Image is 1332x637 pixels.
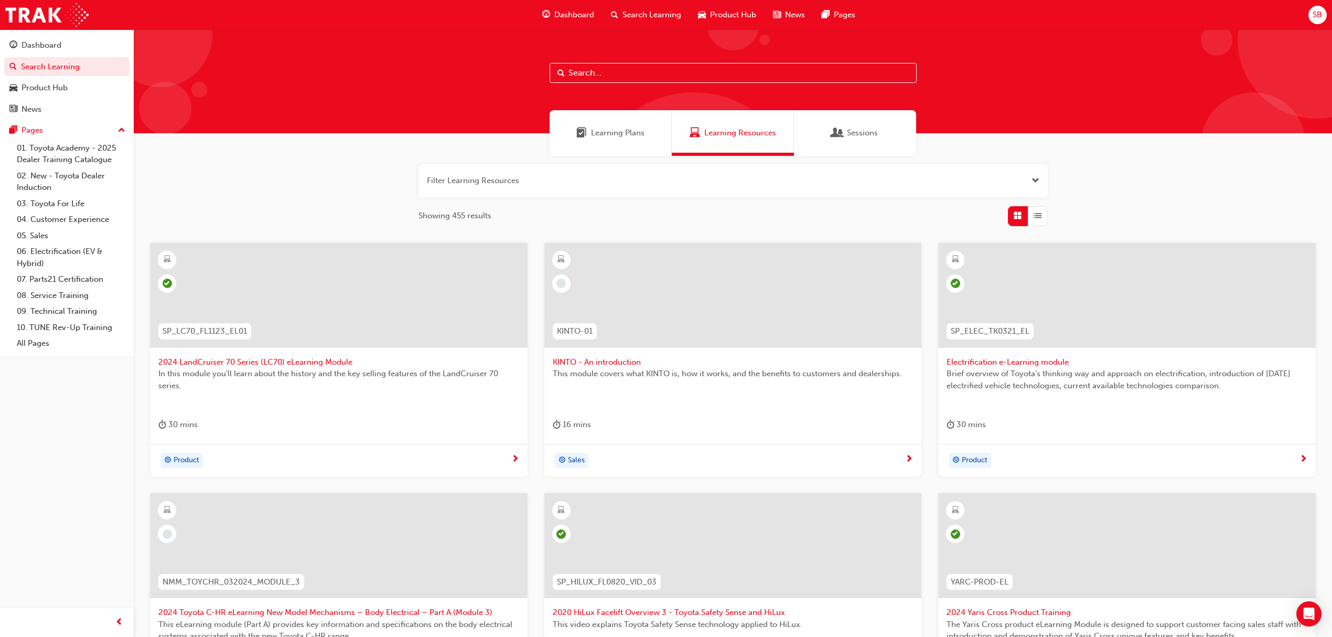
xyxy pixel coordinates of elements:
img: Trak [5,3,89,27]
div: 16 mins [553,418,591,431]
span: This video explains Toyota Safety Sense technology applied to HiLux. [553,619,914,631]
a: Product Hub [4,78,130,98]
span: learningResourceType_ELEARNING-icon [952,253,959,267]
a: Search Learning [4,57,130,77]
span: up-icon [118,124,125,137]
a: SP_LC70_FL1123_EL012024 LandCruiser 70 Series (LC70) eLearning ModuleIn this module you'll learn ... [150,243,528,477]
span: duration-icon [947,418,954,431]
a: 02. New - Toyota Dealer Induction [13,168,130,196]
a: 08. Service Training [13,288,130,304]
input: Search... [550,63,917,83]
span: KINTO - An introduction [553,356,914,368]
button: Open the filter [1032,175,1039,187]
span: news-icon [9,105,17,114]
span: learningResourceType_ELEARNING-icon [557,253,565,267]
span: target-icon [952,454,960,468]
span: 2020 HiLux Facelift Overview 3 - Toyota Safety Sense and HiLux [553,607,914,619]
span: News [785,9,805,21]
span: In this module you'll learn about the history and the key selling features of the LandCruiser 70 ... [158,368,519,391]
div: Dashboard [22,39,61,51]
a: 05. Sales [13,228,130,244]
span: Learning Plans [576,127,587,139]
span: pages-icon [822,8,830,22]
span: Grid [1014,210,1022,222]
a: search-iconSearch Learning [603,4,690,26]
a: 03. Toyota For Life [13,196,130,212]
span: 2024 Toyota C-HR eLearning New Model Mechanisms – Body Electrical – Part A (Module 3) [158,607,519,619]
a: Learning PlansLearning Plans [550,110,672,156]
span: Dashboard [554,9,594,21]
span: Sessions [847,127,878,139]
span: learningRecordVerb_NONE-icon [556,279,566,288]
span: learningResourceType_ELEARNING-icon [952,504,959,517]
a: 09. Technical Training [13,303,130,320]
span: car-icon [698,8,706,22]
span: 2024 Yaris Cross Product Training [947,607,1307,619]
span: duration-icon [553,418,561,431]
span: Learning Plans [591,127,644,139]
span: Sessions [832,127,843,139]
span: duration-icon [158,418,166,431]
a: SessionsSessions [794,110,916,156]
div: 30 mins [947,418,986,431]
span: target-icon [558,454,566,468]
span: learningRecordVerb_PASS-icon [951,529,960,539]
span: Electrification e-Learning module [947,356,1307,368]
span: prev-icon [115,616,123,629]
span: Product [174,454,199,466]
a: SP_ELEC_TK0321_ELElectrification e-Learning moduleBrief overview of Toyota’s thinking way and app... [938,243,1316,477]
span: learningResourceType_ELEARNING-icon [557,504,565,517]
a: car-iconProduct Hub [690,4,765,26]
div: News [22,103,41,115]
span: learningRecordVerb_COMPLETE-icon [556,529,566,539]
button: SB [1308,6,1327,24]
span: NMM_TOYCHR_032024_MODULE_3 [163,576,300,588]
span: search-icon [9,62,17,72]
button: Pages [4,121,130,140]
a: 01. Toyota Academy - 2025 Dealer Training Catalogue [13,140,130,168]
span: List [1034,210,1041,222]
a: News [4,100,130,119]
a: 04. Customer Experience [13,211,130,228]
a: All Pages [13,335,130,352]
span: news-icon [773,8,781,22]
span: learningResourceType_ELEARNING-icon [164,253,171,267]
span: target-icon [164,454,171,468]
span: learningRecordVerb_NONE-icon [163,529,172,539]
a: guage-iconDashboard [534,4,603,26]
span: YARC-PROD-EL [951,576,1008,588]
span: SB [1313,9,1322,21]
div: 30 mins [158,418,198,431]
span: Product Hub [710,9,756,21]
div: Pages [22,124,43,136]
span: 2024 LandCruiser 70 Series (LC70) eLearning Module [158,356,519,368]
a: KINTO-01KINTO - An introductionThis module covers what KINTO is, how it works, and the benefits t... [544,243,922,477]
span: next-icon [905,455,913,464]
span: Pages [834,9,855,21]
span: Sales [568,454,585,466]
span: SP_LC70_FL1123_EL01 [163,325,247,337]
a: news-iconNews [765,4,813,26]
a: Learning ResourcesLearning Resources [672,110,794,156]
span: guage-icon [542,8,550,22]
span: Brief overview of Toyota’s thinking way and approach on electrification, introduction of [DATE] e... [947,368,1307,391]
span: next-icon [511,455,519,464]
span: KINTO-01 [557,325,593,337]
a: 06. Electrification (EV & Hybrid) [13,243,130,271]
span: Learning Resources [704,127,776,139]
a: 07. Parts21 Certification [13,271,130,288]
span: learningResourceType_ELEARNING-icon [164,504,171,517]
span: Product [962,454,987,466]
span: SP_HILUX_FL0820_VID_03 [557,576,657,588]
a: Dashboard [4,36,130,55]
span: learningRecordVerb_PASS-icon [163,279,172,288]
span: Search Learning [622,9,681,21]
a: pages-iconPages [813,4,864,26]
span: SP_ELEC_TK0321_EL [951,325,1029,337]
span: guage-icon [9,41,17,50]
span: Learning Resources [690,127,700,139]
span: Showing 455 results [418,210,491,222]
span: Search [557,67,565,79]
